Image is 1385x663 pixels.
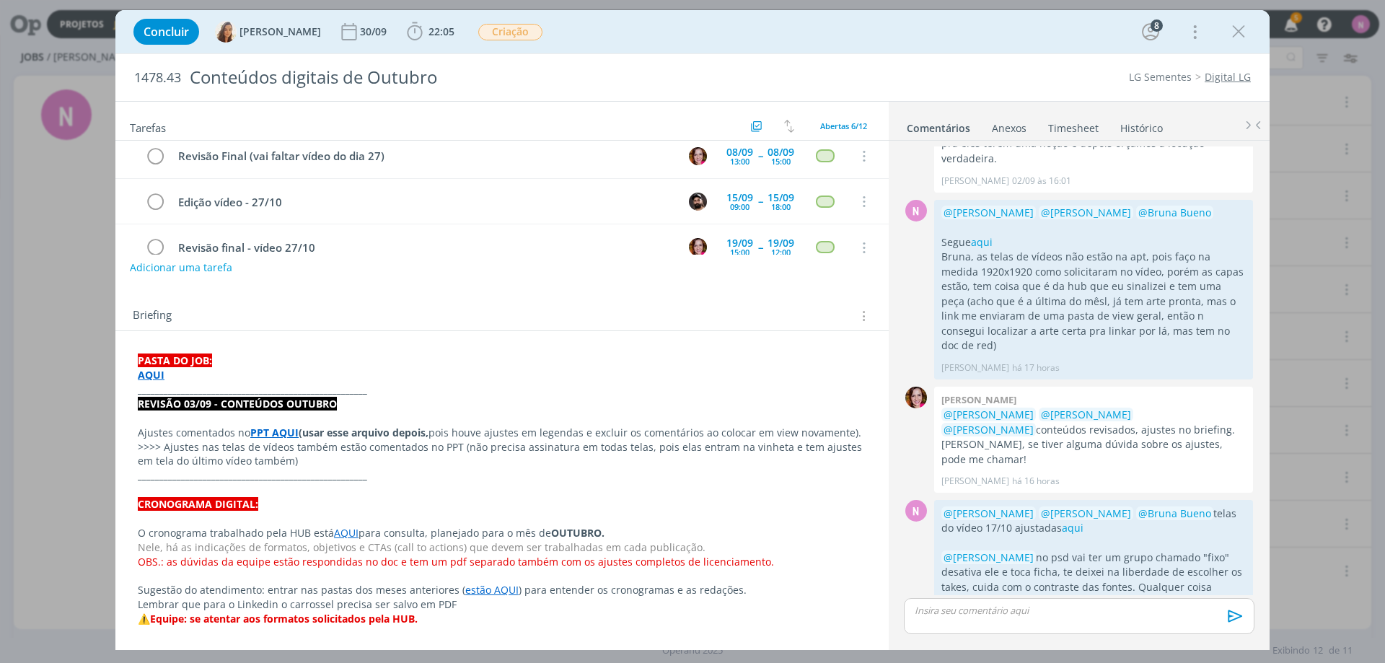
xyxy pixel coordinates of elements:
p: O cronograma trabalhado pela HUB está para consulta, planejado para o mês de [138,526,866,540]
span: há 17 horas [1012,361,1060,374]
p: >>>> Ajustes nas telas de vídeos também estão comentados no PPT (não precisa assinatura em todas ... [138,440,866,469]
span: [PERSON_NAME] [239,27,321,37]
p: Bruna, as telas de vídeos não estão na apt, pois faço na medida 1920x1920 como solicitaram no víd... [941,250,1246,353]
span: -- [758,242,762,253]
a: Histórico [1120,115,1164,136]
img: B [905,387,927,408]
button: B [687,145,708,167]
strong: CRONOGRAMA DIGITAL: [138,497,258,511]
strong: REVISÃO 03/09 - CONTEÚDOS OUTUBRO [138,397,337,410]
span: Tarefas [130,118,166,135]
a: Timesheet [1047,115,1099,136]
span: @[PERSON_NAME] [944,206,1034,219]
img: V [215,21,237,43]
span: @[PERSON_NAME] [944,423,1034,436]
strong: (usar esse arquivo depois, [299,426,428,439]
p: Ajustes comentados no pois houve ajustes em legendas e excluir os comentários ao colocar em view ... [138,426,866,440]
div: Conteúdos digitais de Outubro [184,60,780,95]
a: LG Sementes [1129,70,1192,84]
span: @Bruna Bueno [1138,506,1211,520]
img: B [689,193,707,211]
p: [PERSON_NAME] [941,361,1009,374]
button: Adicionar uma tarefa [129,255,233,281]
div: N [905,500,927,522]
button: Concluir [133,19,199,45]
button: V[PERSON_NAME] [215,21,321,43]
span: Criação [478,24,542,40]
a: Digital LG [1205,70,1251,84]
img: B [689,238,707,256]
button: B [687,190,708,212]
span: @[PERSON_NAME] [1041,206,1131,219]
span: Briefing [133,307,172,325]
span: OBS.: as dúvidas da equipe estão respondidas no doc e tem um pdf separado também com os ajustes c... [138,555,774,568]
div: 15:00 [730,248,749,256]
span: @[PERSON_NAME] [944,506,1034,520]
span: -- [758,196,762,206]
span: 02/09 às 16:01 [1012,175,1071,188]
div: 15:00 [771,157,791,165]
button: 8 [1139,20,1162,43]
button: Criação [478,23,543,41]
div: 12:00 [771,248,791,256]
span: 1478.43 [134,70,181,86]
a: estão AQUI [465,583,519,597]
div: Revisão final - vídeo 27/10 [172,239,675,257]
div: 30/09 [360,27,390,37]
div: 08/09 [726,147,753,157]
div: 8 [1151,19,1163,32]
span: há 16 horas [1012,475,1060,488]
p: Lembrar que para o Linkedin o carrossel precisa ser salvo em PDF [138,597,866,612]
strong: _____________________________________________________ [138,382,367,396]
p: Sugestão do atendimento: entrar nas pastas dos meses anteriores ( ) para entender os cronogramas ... [138,583,866,597]
div: 09:00 [730,203,749,211]
div: dialog [115,10,1270,650]
p: [PERSON_NAME] [941,475,1009,488]
div: N [905,200,927,221]
strong: PASTA DO JOB: [138,354,212,367]
span: @[PERSON_NAME] [1041,408,1131,421]
span: -- [758,151,762,161]
div: 19/09 [768,238,794,248]
div: Revisão Final (vai faltar vídeo do dia 27) [172,147,675,165]
img: B [689,147,707,165]
span: 22:05 [428,25,454,38]
a: aqui [971,235,993,249]
span: Concluir [144,26,189,38]
a: Comentários [906,115,971,136]
p: conteúdos revisados, ajustes no briefing. [PERSON_NAME], se tiver alguma dúvida sobre os ajustes,... [941,408,1246,467]
div: 13:00 [730,157,749,165]
span: @[PERSON_NAME] [944,550,1034,564]
strong: ⚠️Equipe: se atentar aos formatos solicitados pela HUB. [138,612,418,625]
a: PPT AQUI [250,426,299,439]
button: 22:05 [403,20,458,43]
a: AQUI [138,368,164,382]
button: B [687,237,708,258]
img: arrow-down-up.svg [784,120,794,133]
div: 15/09 [726,193,753,203]
span: @Bruna Bueno [1138,206,1211,219]
span: @[PERSON_NAME] [944,408,1034,421]
div: 08/09 [768,147,794,157]
b: [PERSON_NAME] [941,393,1016,406]
span: Abertas 6/12 [820,120,867,131]
strong: OUTUBRO. [551,526,604,540]
p: no psd vai ter um grupo chamado "fixo" desativa ele e toca ficha, te deixei na liberdade de escol... [941,550,1246,610]
div: 19/09 [726,238,753,248]
div: Edição vídeo - 27/10 [172,193,675,211]
div: Anexos [992,121,1026,136]
p: [PERSON_NAME] [941,175,1009,188]
a: aqui [1062,521,1083,535]
strong: _____________________________________________________ [138,468,367,482]
p: telas do vídeo 17/10 ajustadas [941,506,1246,536]
span: @[PERSON_NAME] [1041,506,1131,520]
p: Segue [941,235,1246,250]
span: Nele, há as indicações de formatos, objetivos e CTAs (call to actions) que devem ser trabalhadas ... [138,540,705,554]
div: 18:00 [771,203,791,211]
a: AQUI [334,526,359,540]
div: 15/09 [768,193,794,203]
